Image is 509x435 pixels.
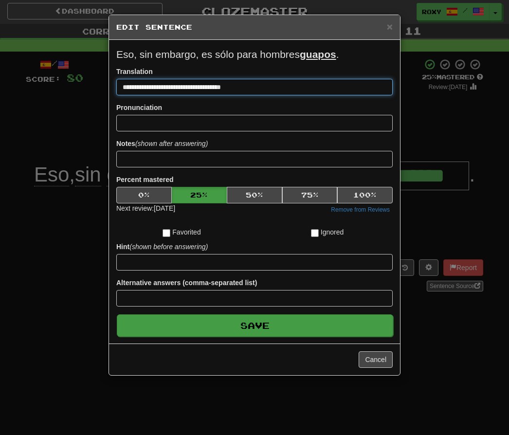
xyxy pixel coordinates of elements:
p: Eso, sin embargo, es sólo para hombres . [116,47,393,62]
button: Close [387,21,393,32]
input: Ignored [311,229,319,237]
em: (shown after answering) [135,140,208,147]
span: × [387,21,393,32]
button: Cancel [359,351,393,368]
button: 0% [116,187,172,203]
input: Favorited [163,229,170,237]
label: Notes [116,139,208,148]
button: 25% [172,187,227,203]
button: 100% [337,187,393,203]
label: Translation [116,67,153,76]
div: Next review: [DATE] [116,203,175,215]
label: Hint [116,242,208,252]
label: Favorited [163,227,200,237]
div: Percent mastered [116,187,393,203]
h5: Edit Sentence [116,22,393,32]
button: 50% [227,187,282,203]
label: Ignored [311,227,344,237]
button: Save [117,314,393,337]
label: Percent mastered [116,175,174,184]
button: Remove from Reviews [328,204,393,215]
label: Alternative answers (comma-separated list) [116,278,257,288]
label: Pronunciation [116,103,162,112]
u: guapos [300,49,336,60]
button: 75% [282,187,338,203]
em: (shown before answering) [129,243,208,251]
